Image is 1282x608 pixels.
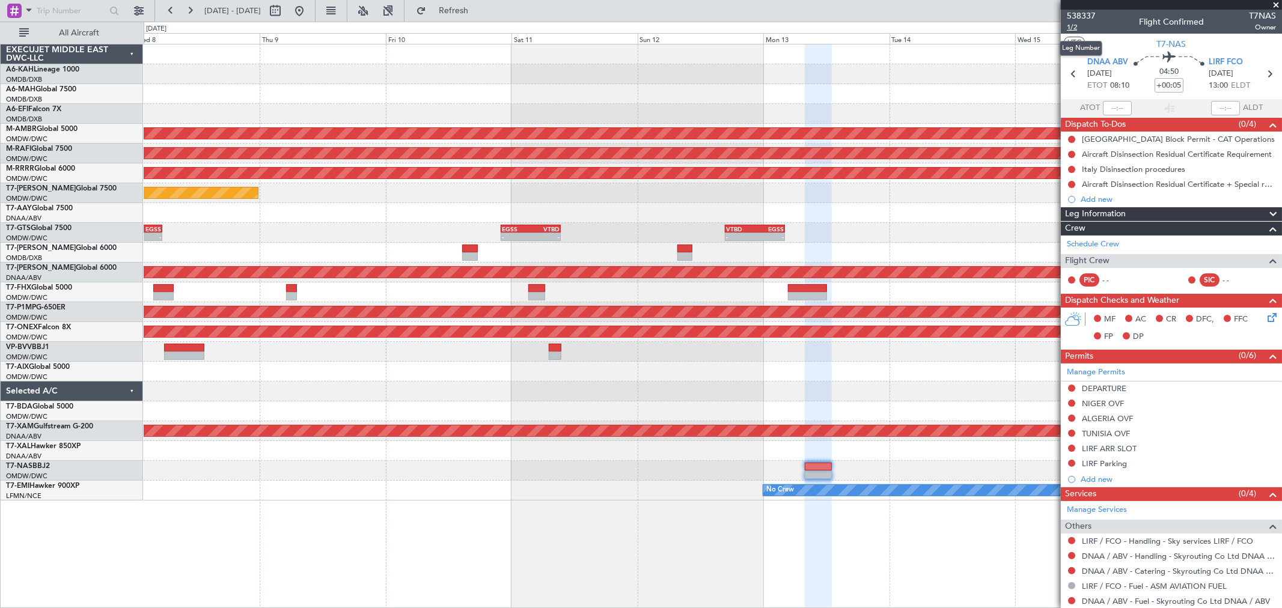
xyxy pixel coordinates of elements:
[130,225,161,233] div: EGSS
[1082,413,1133,424] div: ALGERIA OVF
[1234,314,1248,326] span: FFC
[6,86,76,93] a: A6-MAHGlobal 7500
[6,126,78,133] a: M-AMBRGlobal 5000
[1082,443,1137,454] div: LIRF ARR SLOT
[6,482,79,490] a: T7-EMIHawker 900XP
[6,264,76,272] span: T7-[PERSON_NAME]
[6,293,47,302] a: OMDW/DWC
[6,115,42,124] a: OMDB/DXB
[1065,254,1110,268] span: Flight Crew
[6,75,42,84] a: OMDB/DXB
[1239,487,1256,500] span: (0/4)
[386,33,511,44] div: Fri 10
[6,225,72,232] a: T7-GTSGlobal 7500
[1133,331,1144,343] span: DP
[1082,566,1276,576] a: DNAA / ABV - Catering - Skyrouting Co Ltd DNAA / ABV
[1082,383,1126,394] div: DEPARTURE
[1065,118,1126,132] span: Dispatch To-Dos
[1065,350,1093,363] span: Permits
[1110,80,1129,92] span: 08:10
[1104,331,1113,343] span: FP
[1082,398,1124,409] div: NIGER OVF
[1067,10,1096,22] span: 538337
[31,29,127,37] span: All Aircraft
[1166,314,1176,326] span: CR
[6,165,34,172] span: M-RRRR
[1082,536,1253,546] a: LIRF / FCO - Handling - Sky services LIRF / FCO
[6,106,61,113] a: A6-EFIFalcon 7X
[1065,207,1126,221] span: Leg Information
[6,344,49,351] a: VP-BVVBBJ1
[1200,273,1219,287] div: SIC
[204,5,261,16] span: [DATE] - [DATE]
[6,245,76,252] span: T7-[PERSON_NAME]
[1103,101,1132,115] input: --:--
[6,174,47,183] a: OMDW/DWC
[1102,275,1129,285] div: - -
[1159,66,1179,78] span: 04:50
[6,86,35,93] span: A6-MAH
[1082,581,1227,591] a: LIRF / FCO - Fuel - ASM AVIATION FUEL
[763,33,889,44] div: Mon 13
[6,205,32,212] span: T7-AAY
[1249,10,1276,22] span: T7NAS
[6,194,47,203] a: OMDW/DWC
[502,233,531,240] div: -
[6,185,76,192] span: T7-[PERSON_NAME]
[6,66,79,73] a: A6-KAHLineage 1000
[1249,22,1276,32] span: Owner
[766,481,794,499] div: No Crew
[6,432,41,441] a: DNAA/ABV
[6,333,47,342] a: OMDW/DWC
[6,284,72,291] a: T7-FHXGlobal 5000
[755,233,784,240] div: -
[6,403,32,410] span: T7-BDA
[1157,38,1186,50] span: T7-NAS
[6,284,31,291] span: T7-FHX
[13,23,130,43] button: All Aircraft
[502,225,531,233] div: EGSS
[1087,80,1107,92] span: ETOT
[1239,349,1256,362] span: (0/6)
[1080,102,1100,114] span: ATOT
[890,33,1015,44] div: Tue 14
[1067,22,1096,32] span: 1/2
[1079,273,1099,287] div: PIC
[6,126,37,133] span: M-AMBR
[1082,164,1185,174] div: Italy Disinsection procedures
[411,1,483,20] button: Refresh
[1104,314,1116,326] span: MF
[6,273,41,282] a: DNAA/ABV
[531,225,560,233] div: VTBD
[1239,118,1256,130] span: (0/4)
[1222,275,1250,285] div: - -
[1209,56,1243,68] span: LIRF FCO
[6,324,38,331] span: T7-ONEX
[726,225,755,233] div: VTBD
[6,472,47,481] a: OMDW/DWC
[1196,314,1214,326] span: DFC,
[134,33,260,44] div: Wed 8
[6,245,117,252] a: T7-[PERSON_NAME]Global 6000
[6,145,31,153] span: M-RAFI
[6,463,32,470] span: T7-NAS
[6,403,73,410] a: T7-BDAGlobal 5000
[6,135,47,144] a: OMDW/DWC
[6,234,47,243] a: OMDW/DWC
[1082,134,1275,144] div: [GEOGRAPHIC_DATA] Block Permit - CAT Operations
[6,225,31,232] span: T7-GTS
[6,412,47,421] a: OMDW/DWC
[1082,179,1276,189] div: Aircraft Disinsection Residual Certificate + Special request
[1139,16,1204,29] div: Flight Confirmed
[1082,458,1127,469] div: LIRF Parking
[1067,366,1125,378] a: Manage Permits
[1060,41,1102,56] div: Leg Number
[6,491,41,500] a: LFMN/NCE
[6,324,71,331] a: T7-ONEXFalcon 8X
[1081,474,1276,484] div: Add new
[146,24,166,34] div: [DATE]
[1081,194,1276,204] div: Add new
[1067,504,1127,516] a: Manage Services
[1231,80,1250,92] span: ELDT
[6,363,70,371] a: T7-AIXGlobal 5000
